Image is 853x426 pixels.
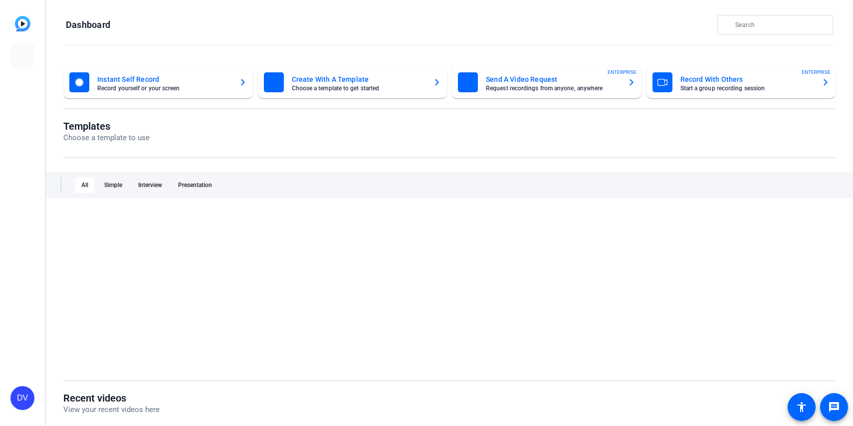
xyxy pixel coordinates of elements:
[97,73,231,85] mat-card-title: Instant Self Record
[63,66,253,98] button: Instant Self RecordRecord yourself or your screen
[66,19,110,31] h1: Dashboard
[63,120,150,132] h1: Templates
[802,68,831,76] span: ENTERPRISE
[75,177,94,193] div: All
[10,386,34,410] div: DV
[680,85,814,91] mat-card-subtitle: Start a group recording session
[63,404,160,416] p: View your recent videos here
[292,85,426,91] mat-card-subtitle: Choose a template to get started
[680,73,814,85] mat-card-title: Record With Others
[796,401,808,413] mat-icon: accessibility
[646,66,836,98] button: Record With OthersStart a group recording sessionENTERPRISE
[486,85,620,91] mat-card-subtitle: Request recordings from anyone, anywhere
[98,177,128,193] div: Simple
[292,73,426,85] mat-card-title: Create With A Template
[172,177,218,193] div: Presentation
[63,132,150,144] p: Choose a template to use
[452,66,641,98] button: Send A Video RequestRequest recordings from anyone, anywhereENTERPRISE
[132,177,168,193] div: Interview
[15,16,30,31] img: blue-gradient.svg
[828,401,840,413] mat-icon: message
[608,68,637,76] span: ENTERPRISE
[258,66,447,98] button: Create With A TemplateChoose a template to get started
[63,392,160,404] h1: Recent videos
[486,73,620,85] mat-card-title: Send A Video Request
[97,85,231,91] mat-card-subtitle: Record yourself or your screen
[735,19,825,31] input: Search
